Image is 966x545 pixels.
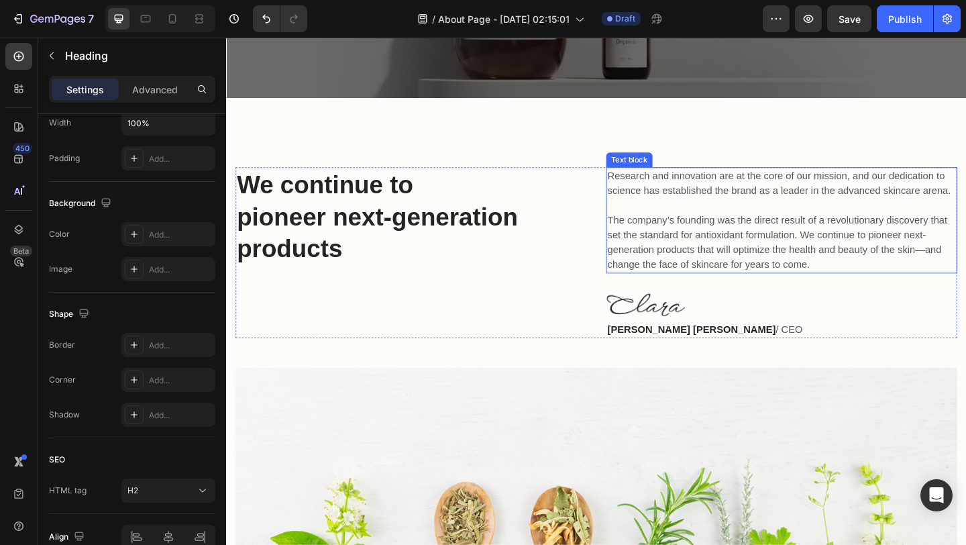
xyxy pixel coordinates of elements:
[49,409,80,421] div: Shadow
[416,127,461,139] div: Text block
[149,375,212,387] div: Add...
[149,409,212,422] div: Add...
[5,5,100,32] button: 7
[49,228,70,240] div: Color
[49,485,87,497] div: HTML tag
[121,479,215,503] button: H2
[827,5,871,32] button: Save
[413,278,499,303] img: Alt Image
[49,305,92,324] div: Shape
[149,229,212,241] div: Add...
[122,111,215,135] input: Auto
[10,246,32,256] div: Beta
[66,83,104,97] p: Settings
[127,485,138,495] span: H2
[49,339,75,351] div: Border
[226,38,966,545] iframe: Design area
[49,263,72,275] div: Image
[13,143,32,154] div: 450
[149,153,212,165] div: Add...
[438,12,570,26] span: About Page - [DATE] 02:15:01
[415,311,598,323] strong: [PERSON_NAME] [PERSON_NAME]
[432,12,435,26] span: /
[49,374,76,386] div: Corner
[49,195,114,213] div: Background
[149,340,212,352] div: Add...
[877,5,933,32] button: Publish
[839,13,861,25] span: Save
[920,479,953,511] div: Open Intercom Messenger
[415,142,794,255] p: Research and innovation are at the core of our mission, and our dedication to science has establi...
[253,5,307,32] div: Undo/Redo
[88,11,94,27] p: 7
[49,152,80,164] div: Padding
[888,12,922,26] div: Publish
[149,264,212,276] div: Add...
[132,83,178,97] p: Advanced
[65,48,210,64] p: Heading
[49,454,65,466] div: SEO
[615,13,635,25] span: Draft
[415,309,794,326] p: / CEO
[49,117,71,129] div: Width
